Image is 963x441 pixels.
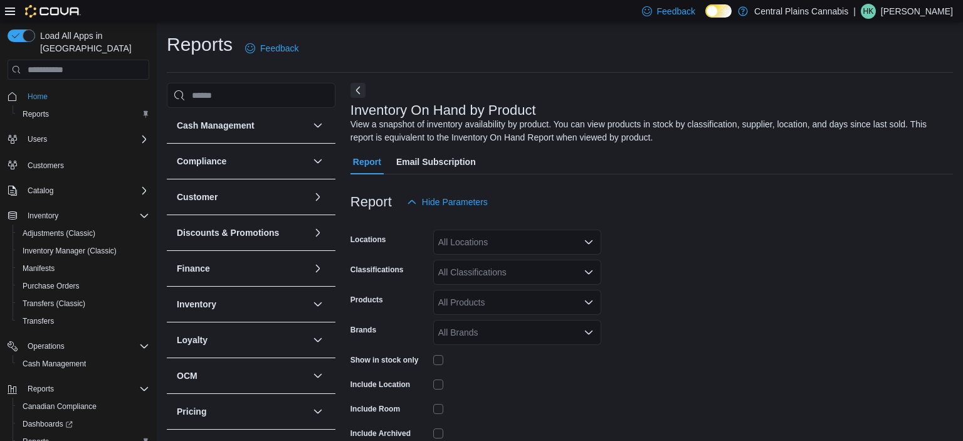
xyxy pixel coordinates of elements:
span: Inventory Manager (Classic) [23,246,117,256]
a: Canadian Compliance [18,399,102,414]
label: Show in stock only [350,355,419,365]
button: Finance [177,262,308,275]
h3: Finance [177,262,210,275]
button: Adjustments (Classic) [13,225,154,242]
button: OCM [310,368,325,383]
button: Cash Management [13,355,154,373]
button: Loyalty [177,334,308,346]
span: Cash Management [23,359,86,369]
a: Adjustments (Classic) [18,226,100,241]
a: Transfers [18,314,59,329]
button: Hide Parameters [402,189,493,215]
span: Manifests [18,261,149,276]
button: Inventory [23,208,63,223]
a: Transfers (Classic) [18,296,90,311]
label: Classifications [350,265,404,275]
span: Dashboards [18,417,149,432]
label: Locations [350,235,386,245]
button: Inventory Manager (Classic) [13,242,154,260]
button: Open list of options [584,327,594,337]
h3: Pricing [177,405,206,418]
span: Customers [23,157,149,173]
button: Inventory [177,298,308,311]
button: Pricing [310,404,325,419]
p: | [853,4,856,19]
span: Purchase Orders [18,279,149,294]
div: View a snapshot of inventory availability by product. You can view products in stock by classific... [350,118,947,144]
span: Home [23,88,149,104]
button: Cash Management [177,119,308,132]
label: Brands [350,325,376,335]
span: Users [28,134,47,144]
button: Reports [23,381,59,396]
span: Home [28,92,48,102]
span: Feedback [260,42,298,55]
h3: Compliance [177,155,226,167]
span: Catalog [23,183,149,198]
a: Customers [23,158,69,173]
h3: Customer [177,191,218,203]
a: Inventory Manager (Classic) [18,243,122,258]
button: Inventory [3,207,154,225]
h3: Cash Management [177,119,255,132]
button: Open list of options [584,237,594,247]
button: Manifests [13,260,154,277]
button: Discounts & Promotions [310,225,325,240]
h3: Loyalty [177,334,208,346]
button: Loyalty [310,332,325,348]
button: Open list of options [584,297,594,307]
a: Dashboards [18,417,78,432]
button: Users [23,132,52,147]
span: Transfers [23,316,54,326]
label: Include Archived [350,428,411,438]
input: Dark Mode [705,4,732,18]
span: Users [23,132,149,147]
a: Home [23,89,53,104]
span: Customers [28,161,64,171]
button: Reports [3,380,154,398]
button: Transfers (Classic) [13,295,154,312]
h3: Discounts & Promotions [177,226,279,239]
span: HK [863,4,874,19]
button: Pricing [177,405,308,418]
span: Reports [23,109,49,119]
span: Email Subscription [396,149,476,174]
a: Reports [18,107,54,122]
button: Cash Management [310,118,325,133]
button: Operations [23,339,70,354]
span: Dashboards [23,419,73,429]
span: Purchase Orders [23,281,80,291]
button: Reports [13,105,154,123]
a: Feedback [240,36,303,61]
label: Include Location [350,380,410,390]
button: Catalog [3,182,154,199]
span: Reports [28,384,54,394]
button: Operations [3,337,154,355]
button: Canadian Compliance [13,398,154,415]
span: Operations [23,339,149,354]
h3: Inventory On Hand by Product [350,103,536,118]
a: Purchase Orders [18,279,85,294]
label: Include Room [350,404,400,414]
button: OCM [177,369,308,382]
img: Cova [25,5,81,18]
span: Inventory [23,208,149,223]
button: Finance [310,261,325,276]
span: Inventory Manager (Classic) [18,243,149,258]
span: Reports [18,107,149,122]
button: Home [3,87,154,105]
h1: Reports [167,32,233,57]
span: Inventory [28,211,58,221]
span: Feedback [657,5,695,18]
span: Reports [23,381,149,396]
div: Halle Kemp [861,4,876,19]
button: Open list of options [584,267,594,277]
p: Central Plains Cannabis [754,4,848,19]
span: Catalog [28,186,53,196]
h3: Report [350,194,392,210]
button: Customer [310,189,325,205]
button: Users [3,130,154,148]
span: Report [353,149,381,174]
span: Adjustments (Classic) [18,226,149,241]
